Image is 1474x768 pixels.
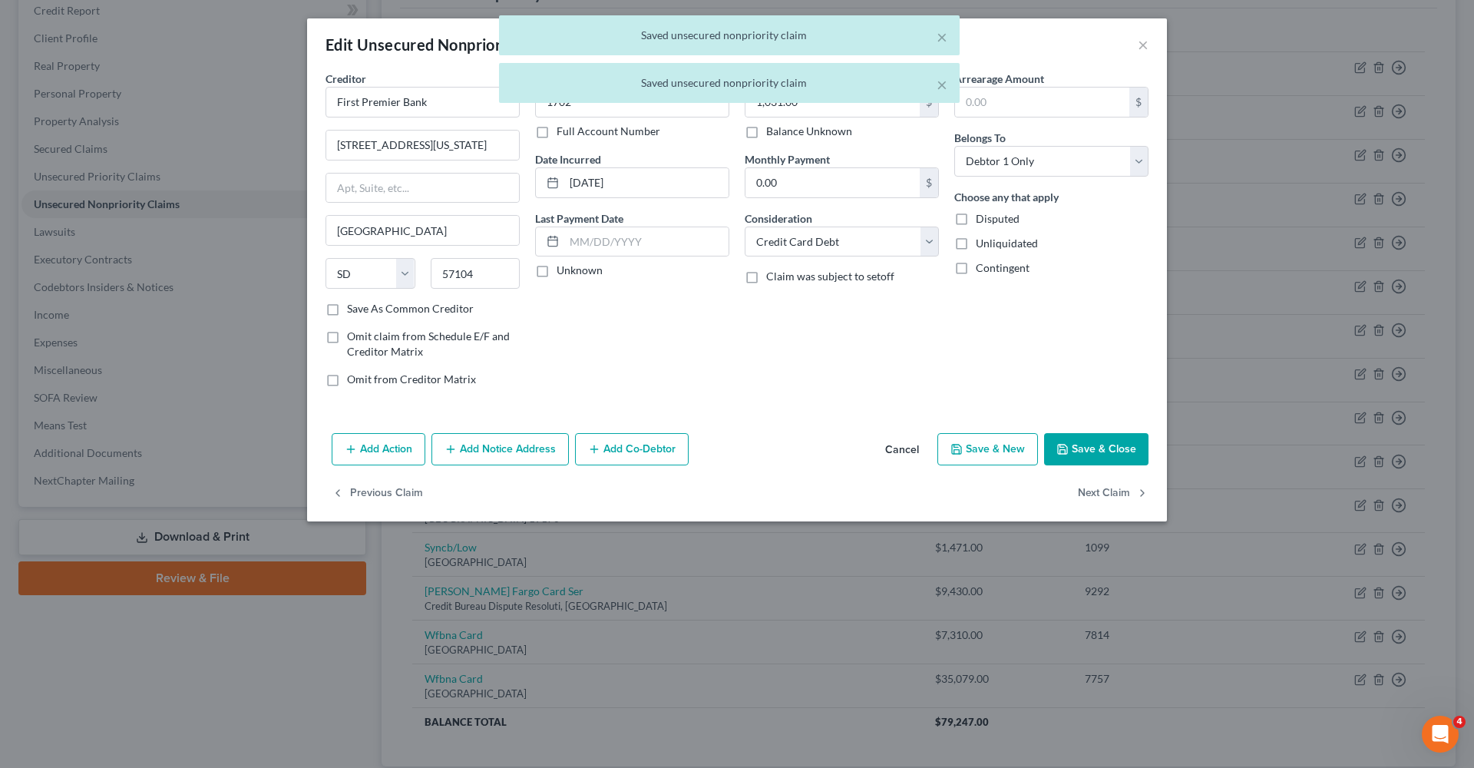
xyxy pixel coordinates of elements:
[431,433,569,465] button: Add Notice Address
[431,258,521,289] input: Enter zip...
[347,329,510,358] span: Omit claim from Schedule E/F and Creditor Matrix
[564,168,729,197] input: MM/DD/YYYY
[326,216,519,245] input: Enter city...
[535,210,623,227] label: Last Payment Date
[326,174,519,203] input: Apt, Suite, etc...
[535,151,601,167] label: Date Incurred
[920,168,938,197] div: $
[873,435,931,465] button: Cancel
[745,168,920,197] input: 0.00
[937,75,947,94] button: ×
[937,433,1038,465] button: Save & New
[766,124,852,139] label: Balance Unknown
[937,28,947,46] button: ×
[511,28,947,43] div: Saved unsecured nonpriority claim
[1453,716,1466,728] span: 4
[347,372,476,386] span: Omit from Creditor Matrix
[1044,433,1148,465] button: Save & Close
[1078,478,1148,510] button: Next Claim
[745,210,812,227] label: Consideration
[954,131,1006,144] span: Belongs To
[326,131,519,160] input: Enter address...
[745,151,830,167] label: Monthly Payment
[557,124,660,139] label: Full Account Number
[766,270,894,283] span: Claim was subject to setoff
[976,237,1038,250] span: Unliquidated
[1422,716,1459,753] iframe: Intercom live chat
[575,433,689,465] button: Add Co-Debtor
[511,75,947,91] div: Saved unsecured nonpriority claim
[954,189,1059,205] label: Choose any that apply
[347,301,474,316] label: Save As Common Creditor
[332,433,425,465] button: Add Action
[332,478,423,510] button: Previous Claim
[557,263,603,278] label: Unknown
[976,212,1020,225] span: Disputed
[976,261,1029,274] span: Contingent
[564,227,729,257] input: MM/DD/YYYY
